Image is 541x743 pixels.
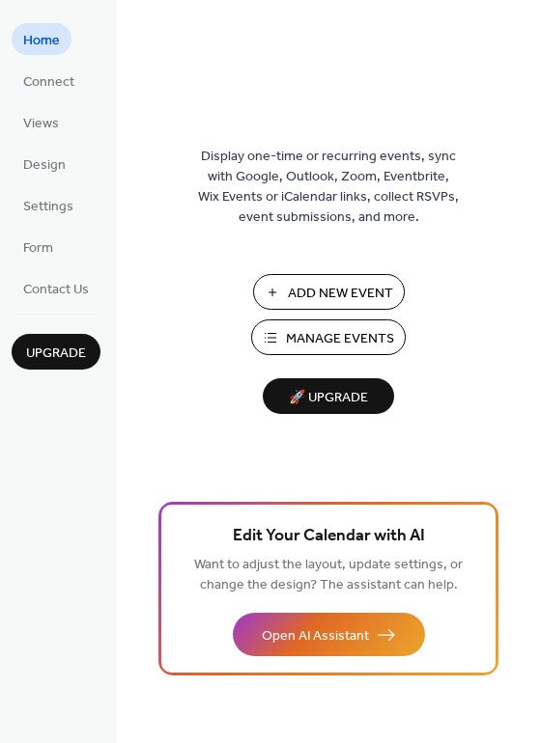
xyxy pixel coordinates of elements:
[12,272,100,304] a: Contact Us
[23,238,53,259] span: Form
[23,155,66,176] span: Design
[26,344,86,364] span: Upgrade
[286,329,394,349] span: Manage Events
[12,148,77,179] a: Design
[194,552,463,598] span: Want to adjust the layout, update settings, or change the design? The assistant can help.
[23,72,74,93] span: Connect
[23,114,59,134] span: Views
[233,523,425,550] span: Edit Your Calendar with AI
[198,147,459,228] span: Display one-time or recurring events, sync with Google, Outlook, Zoom, Eventbrite, Wix Events or ...
[274,385,383,411] span: 🚀 Upgrade
[251,319,406,355] button: Manage Events
[12,189,85,221] a: Settings
[263,378,394,414] button: 🚀 Upgrade
[12,334,100,370] button: Upgrade
[253,274,405,310] button: Add New Event
[23,280,89,300] span: Contact Us
[12,23,71,55] a: Home
[23,31,60,51] span: Home
[233,613,425,656] button: Open AI Assistant
[12,65,86,96] a: Connect
[23,197,73,217] span: Settings
[12,231,65,262] a: Form
[262,626,369,647] span: Open AI Assistant
[12,106,71,138] a: Views
[288,284,393,304] span: Add New Event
